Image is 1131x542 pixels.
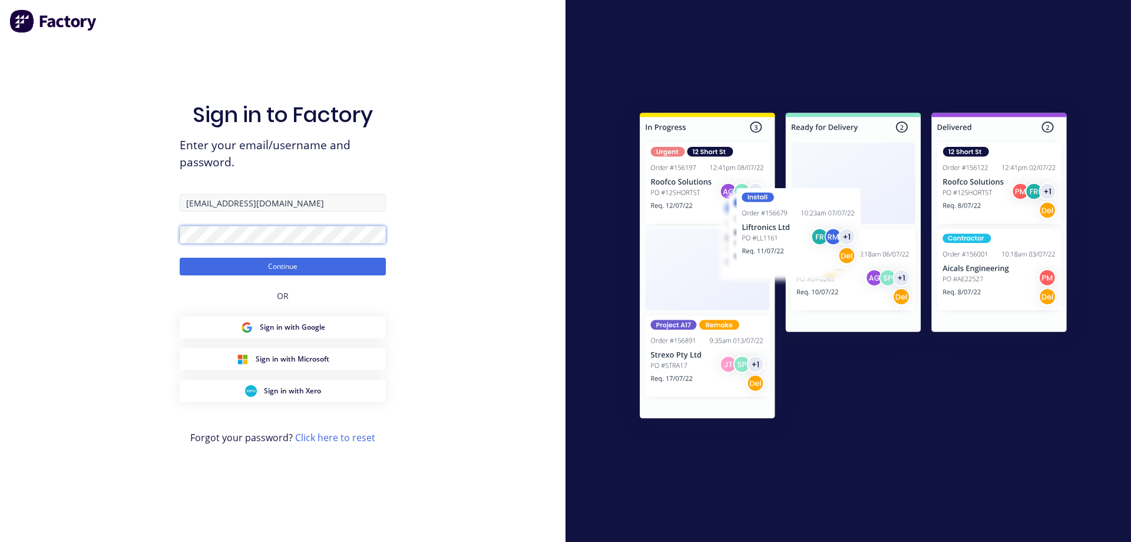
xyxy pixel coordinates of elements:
[180,258,386,275] button: Continue
[180,380,386,402] button: Xero Sign inSign in with Xero
[295,431,375,444] a: Click here to reset
[237,353,249,365] img: Microsoft Sign in
[180,137,386,171] span: Enter your email/username and password.
[277,275,289,316] div: OR
[9,9,98,33] img: Factory
[180,348,386,370] button: Microsoft Sign inSign in with Microsoft
[614,89,1093,446] img: Sign in
[190,431,375,445] span: Forgot your password?
[241,321,253,333] img: Google Sign in
[180,194,386,212] input: Email/Username
[256,354,329,364] span: Sign in with Microsoft
[260,322,325,333] span: Sign in with Google
[264,386,321,396] span: Sign in with Xero
[180,316,386,339] button: Google Sign inSign in with Google
[193,102,373,127] h1: Sign in to Factory
[245,385,257,397] img: Xero Sign in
